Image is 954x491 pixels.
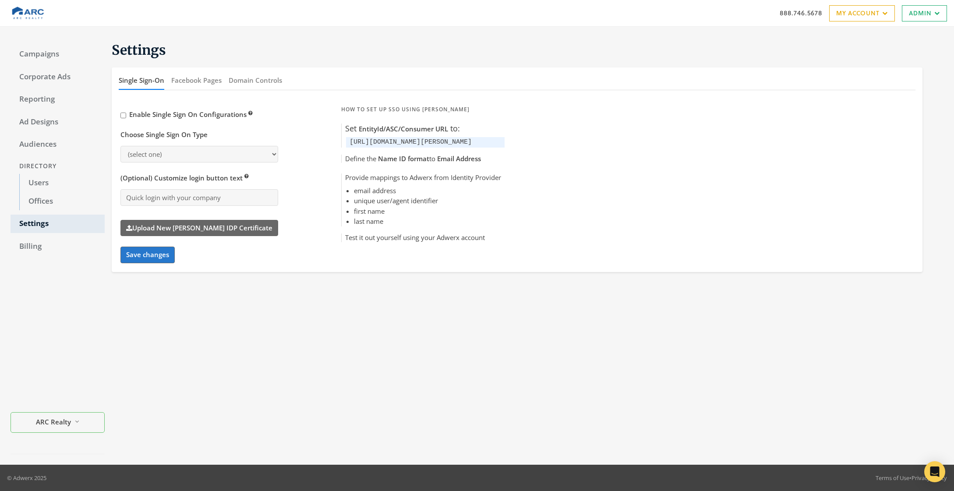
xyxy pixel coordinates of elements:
[11,135,105,154] a: Audiences
[120,247,175,263] button: Save changes
[11,413,105,433] button: ARC Realty
[359,124,448,133] span: EntityId/ASC/Consumer URL
[342,173,505,182] h5: Provide mappings to Adwerx from Identity Provider
[11,215,105,233] a: Settings
[829,5,895,21] a: My Account
[120,173,249,182] span: (Optional) Customize login button text
[7,473,46,482] p: © Adwerx 2025
[11,113,105,131] a: Ad Designs
[350,138,472,146] code: [URL][DOMAIN_NAME][PERSON_NAME]
[11,45,105,64] a: Campaigns
[780,8,822,18] a: 888.746.5678
[342,124,505,134] h5: Set to:
[342,155,505,163] h5: Define the to
[11,237,105,256] a: Billing
[437,154,481,163] span: Email Address
[229,71,282,90] button: Domain Controls
[7,2,50,24] img: Adwerx
[341,106,505,113] h5: How to Set Up SSO Using [PERSON_NAME]
[171,71,222,90] button: Facebook Pages
[876,473,947,482] div: •
[11,90,105,109] a: Reporting
[342,233,505,242] h5: Test it out yourself using your Adwerx account
[378,154,429,163] span: Name ID format
[11,158,105,174] div: Directory
[112,42,166,58] span: Settings
[11,68,105,86] a: Corporate Ads
[876,474,909,482] a: Terms of Use
[354,196,501,206] li: unique user/agent identifier
[354,186,501,196] li: email address
[19,174,105,192] a: Users
[36,417,71,427] span: ARC Realty
[924,461,945,482] div: Open Intercom Messenger
[19,192,105,211] a: Offices
[129,110,253,119] span: Enable Single Sign On Configurations
[119,71,164,90] button: Single Sign-On
[354,216,501,226] li: last name
[120,131,208,139] h5: Choose Single Sign On Type
[912,474,947,482] a: Privacy Policy
[354,206,501,216] li: first name
[120,113,126,118] input: Enable Single Sign On Configurations
[120,220,278,236] label: Upload New [PERSON_NAME] IDP Certificate
[902,5,947,21] a: Admin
